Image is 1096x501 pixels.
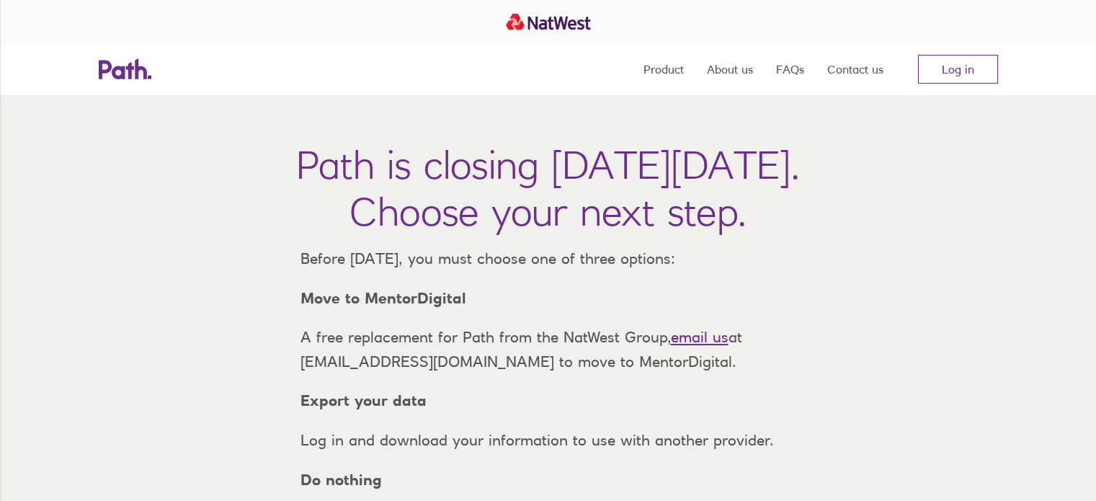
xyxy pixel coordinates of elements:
strong: Do nothing [300,471,382,489]
a: Product [643,43,684,95]
a: Log in [918,55,998,84]
p: A free replacement for Path from the NatWest Group, at [EMAIL_ADDRESS][DOMAIN_NAME] to move to Me... [289,325,808,373]
p: Before [DATE], you must choose one of three options: [289,247,808,271]
a: FAQs [776,43,804,95]
a: Contact us [827,43,883,95]
strong: Move to MentorDigital [300,289,466,307]
p: Log in and download your information to use with another provider. [289,428,808,453]
a: About us [707,43,753,95]
h1: Path is closing [DATE][DATE]. Choose your next step. [296,141,800,235]
strong: Export your data [300,391,427,409]
a: email us [671,328,729,346]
